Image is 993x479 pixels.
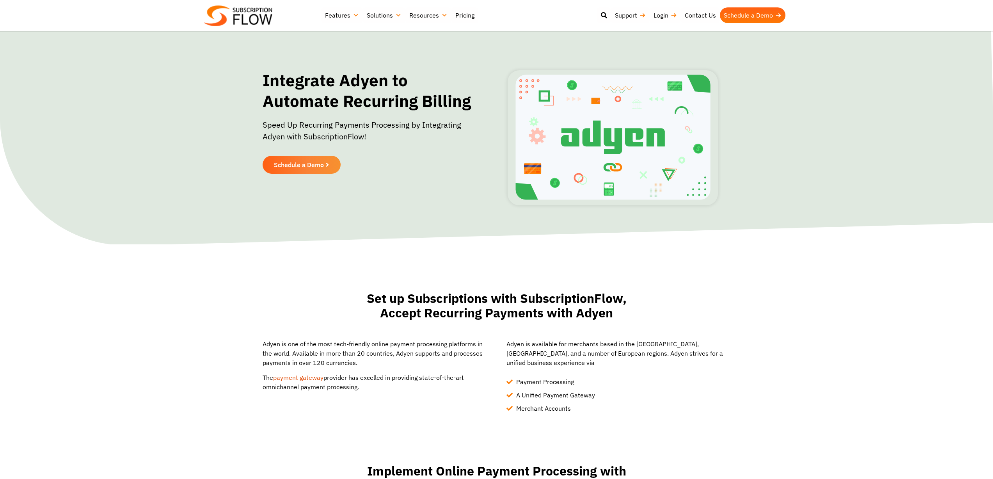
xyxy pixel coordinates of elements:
[681,7,720,23] a: Contact Us
[506,339,731,367] p: Adyen is available for merchants based in the [GEOGRAPHIC_DATA], [GEOGRAPHIC_DATA], and a number ...
[650,7,681,23] a: Login
[263,70,475,111] h1: Integrate Adyen to Automate Recurring Billing
[263,339,487,367] p: Adyen is one of the most tech-friendly online payment processing platforms in the world. Availabl...
[514,390,595,400] span: A Unified Payment Gateway
[611,7,650,23] a: Support
[364,291,629,320] h2: Set up Subscriptions with SubscriptionFlow, Accept Recurring Payments with Adyen
[321,7,363,23] a: Features
[274,162,324,168] span: Schedule a Demo
[263,156,341,174] a: Schedule a Demo
[273,374,323,382] a: payment gateway
[363,7,405,23] a: Solutions
[720,7,785,23] a: Schedule a Demo
[514,377,574,386] span: Payment Processing
[263,373,487,392] p: The provider has excelled in providing state-of-the-art omnichannel payment processing.
[204,5,272,26] img: Subscriptionflow
[514,404,571,413] span: Merchant Accounts
[508,70,718,205] img: Recurring Payments with Adyen
[263,119,475,150] p: Speed Up Recurring Payments Processing by Integrating Adyen with SubscriptionFlow!
[405,7,451,23] a: Resources
[451,7,478,23] a: Pricing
